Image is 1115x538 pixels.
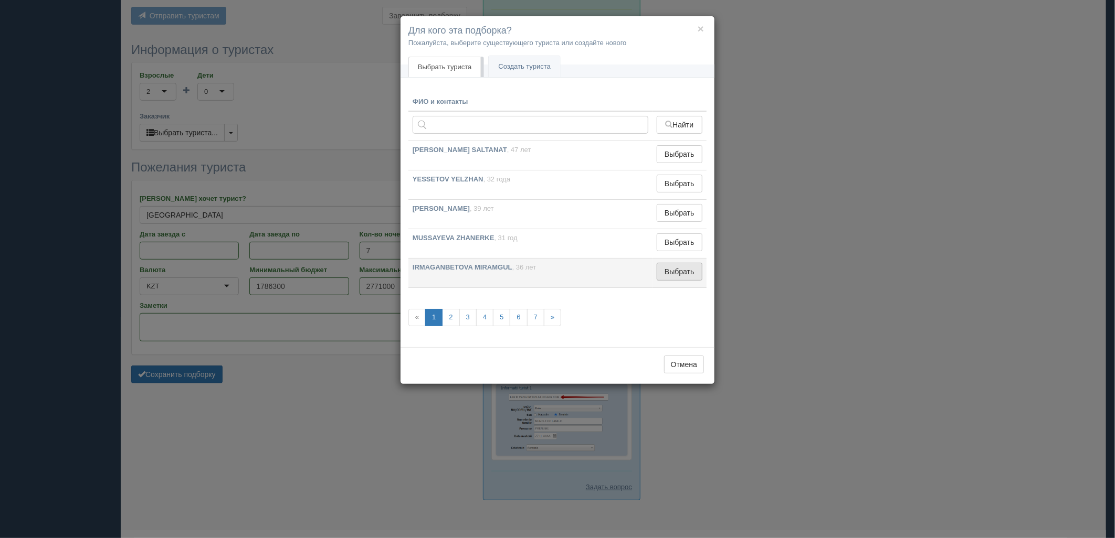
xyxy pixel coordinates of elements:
[408,57,481,78] a: Выбрать туриста
[544,309,561,326] a: »
[408,93,653,112] th: ФИО и контакты
[657,175,702,192] button: Выбрать
[413,116,648,134] input: Поиск по ФИО, паспорту или контактам
[657,145,702,163] button: Выбрать
[489,56,560,78] a: Создать туриста
[476,309,493,326] a: 4
[657,116,702,134] button: Найти
[425,309,443,326] a: 1
[527,309,544,326] a: 7
[483,175,511,183] span: , 32 года
[470,205,494,212] span: , 39 лет
[413,234,495,242] b: MUSSAYEVA ZHANERKE
[413,263,512,271] b: IRMAGANBETOVA MIRAMGUL
[493,309,510,326] a: 5
[413,175,483,183] b: YESSETOV YELZHAN
[495,234,518,242] span: , 31 год
[408,24,707,38] h4: Для кого эта подборка?
[413,146,507,154] b: [PERSON_NAME] SALTANAT
[512,263,537,271] span: , 36 лет
[657,204,702,222] button: Выбрать
[442,309,459,326] a: 2
[507,146,531,154] span: , 47 лет
[657,233,702,251] button: Выбрать
[657,263,702,281] button: Выбрать
[408,38,707,48] p: Пожалуйста, выберите существующего туриста или создайте нового
[510,309,527,326] a: 6
[408,309,426,326] span: «
[664,356,704,373] button: Отмена
[698,23,704,34] button: ×
[459,309,477,326] a: 3
[413,205,470,212] b: [PERSON_NAME]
